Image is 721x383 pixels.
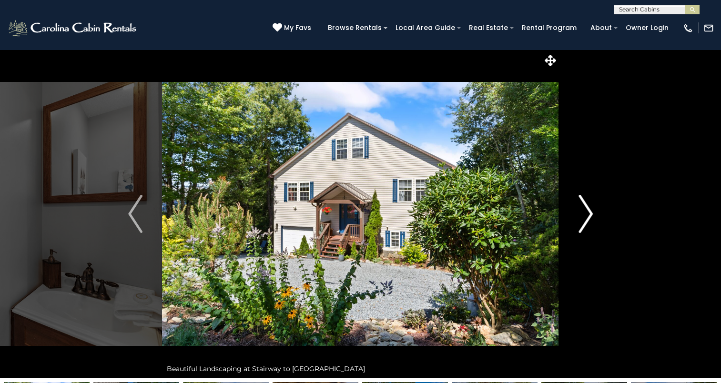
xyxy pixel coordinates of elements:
button: Next [559,50,612,378]
img: phone-regular-white.png [683,23,693,33]
img: arrow [579,195,593,233]
a: Browse Rentals [323,20,386,35]
a: Local Area Guide [391,20,460,35]
img: arrow [128,195,142,233]
img: White-1-2.png [7,19,139,38]
a: About [586,20,617,35]
span: My Favs [284,23,311,33]
a: Owner Login [621,20,673,35]
a: Rental Program [517,20,581,35]
div: Beautiful Landscaping at Stairway to [GEOGRAPHIC_DATA] [162,359,559,378]
a: Real Estate [464,20,513,35]
button: Previous [109,50,162,378]
img: mail-regular-white.png [703,23,714,33]
a: My Favs [273,23,314,33]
